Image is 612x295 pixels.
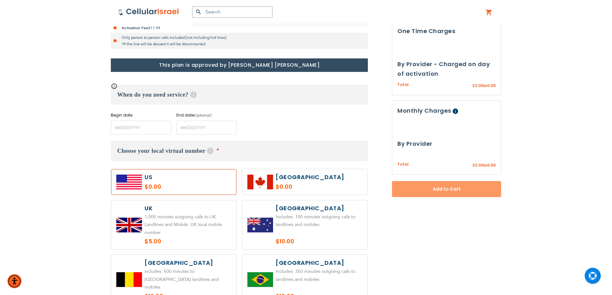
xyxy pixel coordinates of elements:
label: Begin date [111,112,171,118]
span: $ [472,163,475,169]
span: 0.00 [475,83,483,88]
span: $11.99 [148,25,160,30]
h3: When do you need service? [111,85,368,105]
input: MM/DD/YYYY [111,121,171,134]
h3: By Provider [397,139,496,149]
div: Accessibility Menu [7,274,22,288]
span: 0.00 [487,83,496,88]
li: Only person to person calls included [not including hot lines] *If the line will be abused it wil... [111,33,368,49]
span: ₪ [483,163,487,169]
span: Total [397,161,409,168]
span: ₪ [483,83,487,89]
img: Cellular Israel Logo [118,8,179,16]
span: Total [397,82,409,88]
span: Choose your local virtual number [117,148,205,154]
h3: By Provider - Charged on day of activation [397,59,496,79]
label: End date [176,112,237,118]
h3: One Time Charges [397,26,496,36]
span: Help [207,148,213,154]
span: Help [190,91,197,98]
span: Monthly Charges [397,107,451,115]
input: MM/DD/YYYY [176,121,237,134]
i: (optional) [194,113,212,118]
input: Search [192,6,272,18]
span: 0.00 [487,162,496,168]
span: Help [453,108,458,114]
h1: This plan is approved by [PERSON_NAME] [PERSON_NAME] [111,58,368,72]
strong: Activation Fee [122,25,148,30]
span: 0.00 [475,162,483,168]
span: $ [472,83,475,89]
